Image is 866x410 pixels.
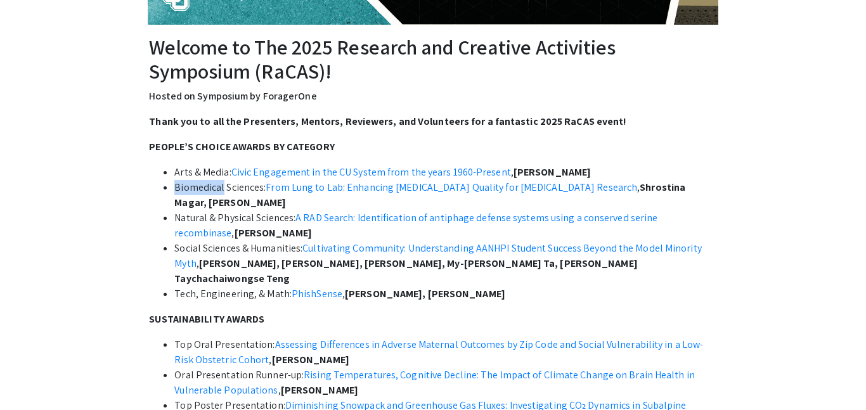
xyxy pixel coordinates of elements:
strong: [PERSON_NAME] [235,226,312,240]
strong: Shrostina Magar, [PERSON_NAME] [174,181,685,209]
li: Biomedical Sciences: , [174,180,716,210]
strong: [PERSON_NAME], [PERSON_NAME], [PERSON_NAME], My-[PERSON_NAME] Ta, [PERSON_NAME] Taychachaiwongse ... [174,257,637,285]
h2: Welcome to The 2025 Research and Creative Activities Symposium (RaCAS)! [149,35,716,84]
li: Oral Presentation Runner-up: , [174,368,716,398]
li: Social Sciences & Humanities: , [174,241,716,286]
a: Cultivating Community: Understanding AANHPI Student Success Beyond the Model Minority Myth [174,241,701,270]
p: Hosted on Symposium by ForagerOne [149,89,716,104]
a: A RAD Search: Identification of antiphage defense systems using a conserved serine recombinase [174,211,657,240]
li: Arts & Media: , [174,165,716,180]
a: PhishSense [292,287,342,300]
strong: [PERSON_NAME], [PERSON_NAME] [345,287,505,300]
a: Assessing Differences in Adverse Maternal Outcomes by Zip Code and Social Vulnerability in a Low-... [174,338,703,366]
li: Natural & Physical Sciences: , [174,210,716,241]
iframe: Chat [10,353,54,400]
a: From Lung to Lab: Enhancing [MEDICAL_DATA] Quality for [MEDICAL_DATA] Research [266,181,637,194]
strong: [PERSON_NAME] [272,353,349,366]
a: Rising Temperatures, Cognitive Decline: The Impact of Climate Change on Brain Health in Vulnerabl... [174,368,695,397]
strong: PEOPLE’S CHOICE AWARDS BY CATEGORY [149,140,334,153]
li: Tech, Engineering, & Math: , [174,286,716,302]
li: Top Oral Presentation: , [174,337,716,368]
strong: [PERSON_NAME] [281,383,358,397]
strong: SUSTAINABILITY AWARDS [149,312,264,326]
a: Civic Engagement in the CU System from the years 1960-Present [231,165,511,179]
strong: Thank you to all the Presenters, Mentors, Reviewers, and Volunteers for a fantastic 2025 RaCAS ev... [149,115,626,128]
strong: [PERSON_NAME] [514,165,591,179]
